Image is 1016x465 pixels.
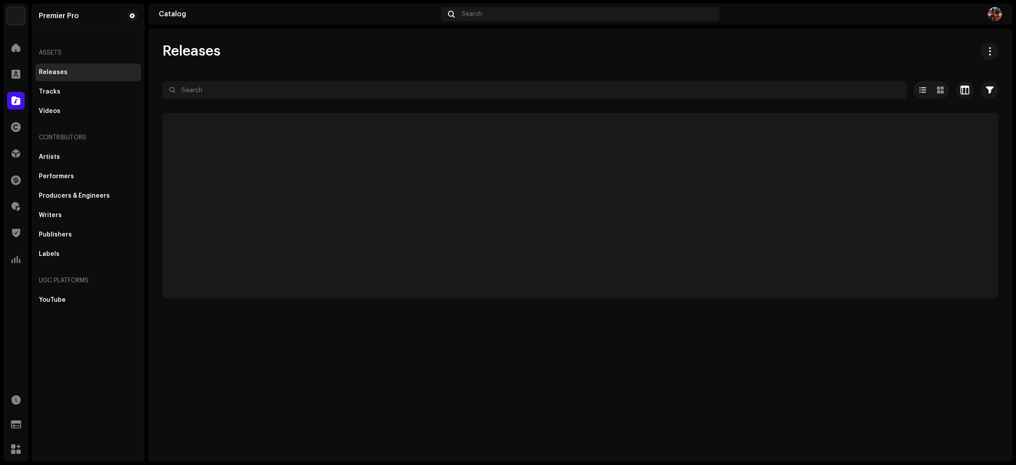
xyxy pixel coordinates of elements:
[39,173,74,180] div: Performers
[35,187,141,205] re-m-nav-item: Producers & Engineers
[39,251,60,258] div: Labels
[7,7,25,25] img: 64f15ab7-a28a-4bb5-a164-82594ec98160
[39,296,66,304] div: YouTube
[39,12,79,19] div: Premier Pro
[162,42,220,60] span: Releases
[35,245,141,263] re-m-nav-item: Labels
[39,88,60,95] div: Tracks
[39,69,67,76] div: Releases
[39,231,72,238] div: Publishers
[35,64,141,81] re-m-nav-item: Releases
[35,148,141,166] re-m-nav-item: Artists
[162,81,907,99] input: Search
[39,212,62,219] div: Writers
[988,7,1002,21] img: e0da1e75-51bb-48e8-b89a-af9921f343bd
[35,83,141,101] re-m-nav-item: Tracks
[35,270,141,291] re-a-nav-header: UGC Platforms
[159,11,437,18] div: Catalog
[35,127,141,148] re-a-nav-header: Contributors
[35,168,141,185] re-m-nav-item: Performers
[39,154,60,161] div: Artists
[35,102,141,120] re-m-nav-item: Videos
[35,42,141,64] re-a-nav-header: Assets
[35,206,141,224] re-m-nav-item: Writers
[462,11,482,18] span: Search
[39,192,110,199] div: Producers & Engineers
[35,291,141,309] re-m-nav-item: YouTube
[39,108,60,115] div: Videos
[35,226,141,244] re-m-nav-item: Publishers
